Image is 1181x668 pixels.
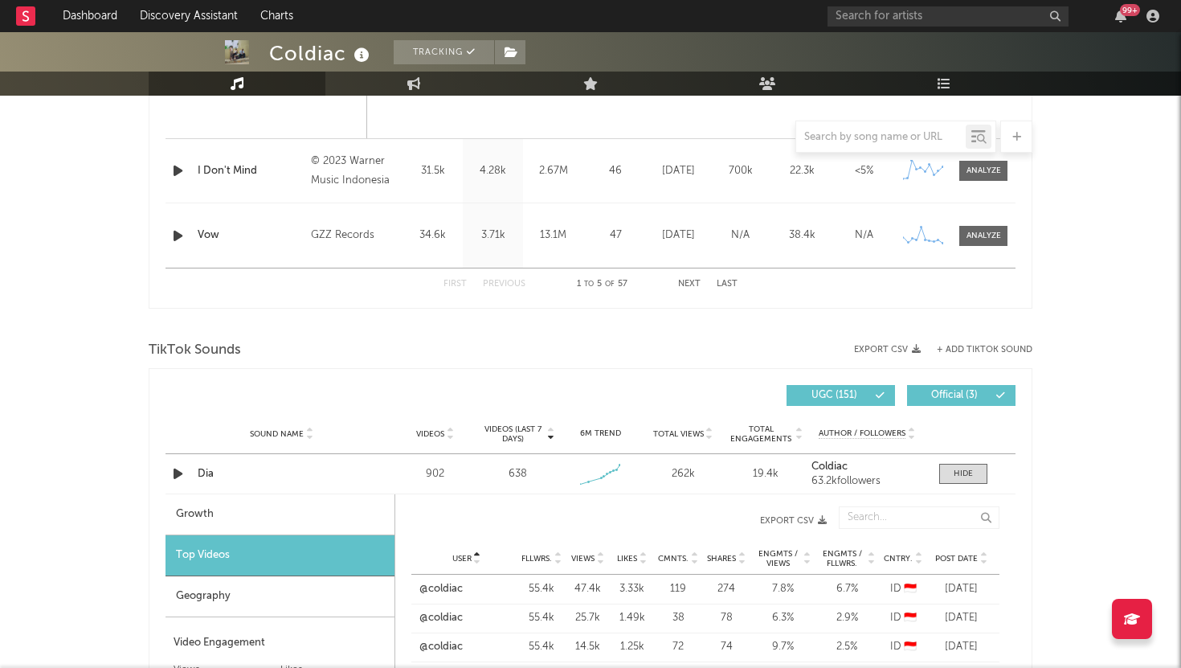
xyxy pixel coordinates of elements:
div: Top Videos [166,535,394,576]
div: 119 [658,581,698,597]
span: Total Views [653,429,704,439]
span: of [605,281,615,288]
div: ID [883,581,923,597]
div: ID [883,639,923,655]
input: Search... [839,506,999,529]
div: 38.4k [775,227,829,244]
div: 2.5 % [819,639,875,655]
span: Views [571,554,595,563]
div: 6M Trend [563,428,638,440]
div: 47.4k [570,581,606,597]
div: <5% [837,163,891,179]
span: Fllwrs. [521,554,552,563]
button: Export CSV [854,345,921,354]
div: 46 [587,163,644,179]
span: TikTok Sounds [149,341,241,360]
a: @coldiac [419,610,463,626]
span: Shares [707,554,736,563]
div: 2.67M [527,163,579,179]
div: [DATE] [652,163,705,179]
div: 6.7 % [819,581,875,597]
div: 38 [658,610,698,626]
span: 🇮🇩 [904,584,917,594]
span: Author / Followers [819,428,905,439]
span: User [452,554,472,563]
div: 1 5 57 [558,275,646,294]
div: 700k [713,163,767,179]
button: Next [678,280,701,289]
div: Growth [166,494,394,535]
div: 2.9 % [819,610,875,626]
span: UGC ( 151 ) [797,391,871,400]
div: 638 [509,466,527,482]
div: 902 [398,466,472,482]
button: UGC(151) [787,385,895,406]
button: Tracking [394,40,494,64]
input: Search for artists [828,6,1069,27]
div: 14.5k [570,639,606,655]
div: ID [883,610,923,626]
a: Dia [198,466,366,482]
span: Sound Name [250,429,304,439]
span: to [584,281,594,288]
div: Geography [166,576,394,617]
div: N/A [713,227,767,244]
button: Last [717,280,738,289]
div: 74 [706,639,746,655]
div: N/A [837,227,891,244]
strong: Coldiac [811,461,848,472]
div: 3.71k [467,227,519,244]
div: 31.5k [407,163,459,179]
span: Cmnts. [658,554,689,563]
div: 63.2k followers [811,476,923,487]
div: Video Engagement [174,633,386,653]
div: © 2023 Warner Music Indonesia [311,152,398,191]
div: 274 [706,581,746,597]
div: 4.28k [467,163,519,179]
span: Videos [416,429,444,439]
div: [DATE] [652,227,705,244]
span: Engmts / Views [754,549,801,568]
div: 55.4k [521,610,562,626]
div: 55.4k [521,639,562,655]
div: 25.7k [570,610,606,626]
div: 9.7 % [754,639,811,655]
div: 22.3k [775,163,829,179]
span: Videos (last 7 days) [480,424,546,444]
span: Likes [617,554,637,563]
a: Vow [198,227,303,244]
div: [DATE] [931,639,991,655]
div: [DATE] [931,581,991,597]
div: 99 + [1120,4,1140,16]
button: Official(3) [907,385,1015,406]
div: GZZ Records [311,226,398,245]
button: Previous [483,280,525,289]
div: 1.49k [614,610,650,626]
div: 1.25k [614,639,650,655]
div: 78 [706,610,746,626]
div: 6.3 % [754,610,811,626]
div: 34.6k [407,227,459,244]
span: 🇮🇩 [904,613,917,623]
div: 55.4k [521,581,562,597]
div: 72 [658,639,698,655]
div: 13.1M [527,227,579,244]
button: Export CSV [427,516,827,526]
a: I Don't Mind [198,163,303,179]
button: + Add TikTok Sound [937,346,1032,354]
a: Coldiac [811,461,923,473]
span: 🇮🇩 [904,641,917,652]
span: Engmts / Fllwrs. [819,549,865,568]
div: 19.4k [729,466,803,482]
input: Search by song name or URL [796,131,966,144]
button: 99+ [1115,10,1126,23]
div: Coldiac [269,40,374,67]
div: 262k [646,466,721,482]
span: Total Engagements [729,424,794,444]
span: Official ( 3 ) [917,391,991,400]
div: [DATE] [931,610,991,626]
div: 47 [587,227,644,244]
